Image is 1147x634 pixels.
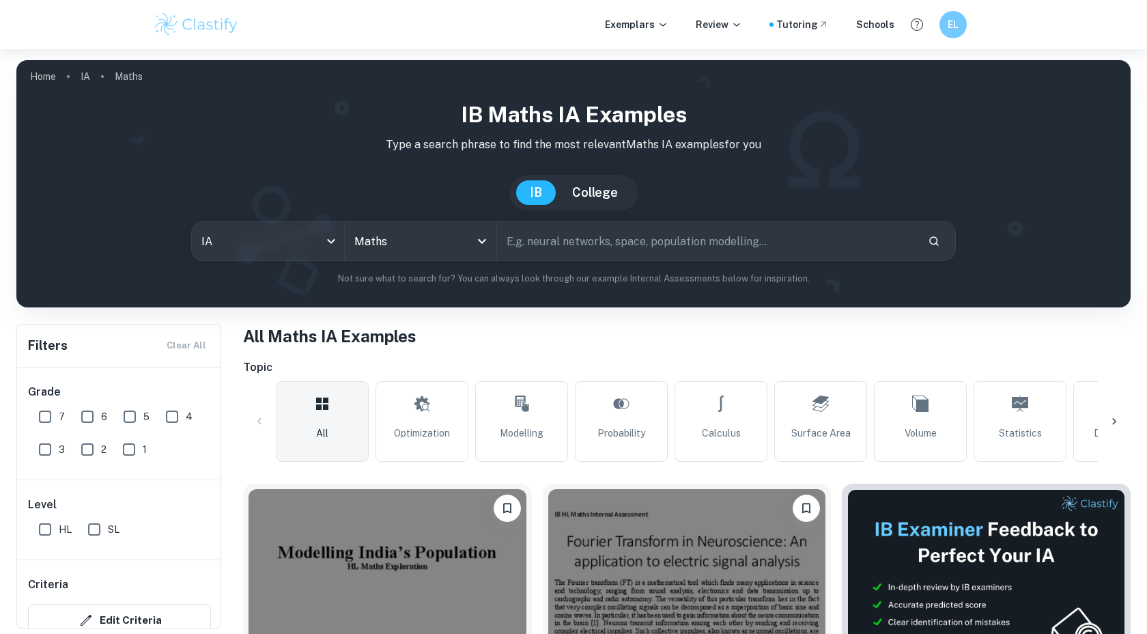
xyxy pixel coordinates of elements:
[153,11,240,38] img: Clastify logo
[394,426,450,441] span: Optimization
[500,426,543,441] span: Modelling
[472,232,492,251] button: Open
[101,442,107,457] span: 2
[558,180,632,205] button: College
[597,426,645,441] span: Probability
[115,69,143,84] p: Maths
[28,336,68,355] h6: Filters
[856,17,894,32] a: Schools
[30,67,56,86] a: Home
[186,409,193,424] span: 4
[27,272,1120,286] p: Not sure what to search for? You can always look through our example Internal Assessments below f...
[59,409,65,424] span: 7
[494,495,521,522] button: Bookmark
[905,13,929,36] button: Help and Feedback
[791,426,851,441] span: Surface Area
[605,17,668,32] p: Exemplars
[702,426,741,441] span: Calculus
[143,442,147,457] span: 1
[316,426,328,441] span: All
[243,324,1131,348] h1: All Maths IA Examples
[696,17,742,32] p: Review
[497,222,917,260] input: E.g. neural networks, space, population modelling...
[27,137,1120,153] p: Type a search phrase to find the most relevant Maths IA examples for you
[16,60,1131,307] img: profile cover
[793,495,820,522] button: Bookmark
[108,522,119,537] span: SL
[922,230,946,253] button: Search
[143,409,150,424] span: 5
[81,67,90,86] a: IA
[905,426,937,441] span: Volume
[939,11,967,38] button: EL
[243,359,1131,376] h6: Topic
[28,577,68,593] h6: Criteria
[999,426,1042,441] span: Statistics
[28,497,211,513] h6: Level
[27,98,1120,131] h1: IB Maths IA examples
[101,409,107,424] span: 6
[192,222,344,260] div: IA
[776,17,829,32] a: Tutoring
[946,17,961,32] h6: EL
[59,442,65,457] span: 3
[28,384,211,400] h6: Grade
[516,180,556,205] button: IB
[59,522,72,537] span: HL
